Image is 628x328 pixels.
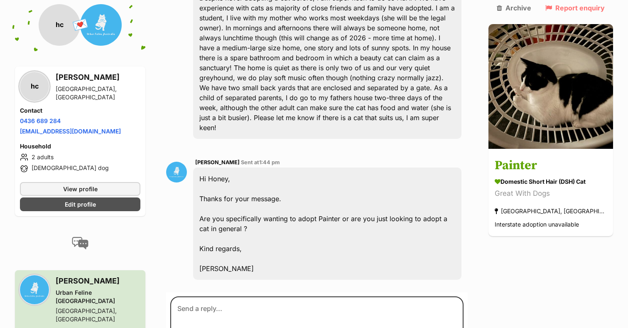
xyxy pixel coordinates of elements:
[56,289,140,305] div: Urban Feline [GEOGRAPHIC_DATA]
[20,152,140,162] li: 2 adults
[80,4,122,46] img: Urban Feline Australia profile pic
[545,4,605,12] a: Report enquiry
[20,164,140,174] li: [DEMOGRAPHIC_DATA] dog
[495,188,607,200] div: Great With Dogs
[56,85,140,101] div: [GEOGRAPHIC_DATA], [GEOGRAPHIC_DATA]
[39,4,80,46] div: hc
[20,117,61,124] a: 0436 689 284
[20,142,140,150] h4: Household
[166,162,187,182] img: Daniel Lewis profile pic
[20,106,140,115] h4: Contact
[195,159,240,165] span: [PERSON_NAME]
[495,206,607,217] div: [GEOGRAPHIC_DATA], [GEOGRAPHIC_DATA]
[72,237,88,249] img: conversation-icon-4a6f8262b818ee0b60e3300018af0b2d0b884aa5de6e9bcb8d3d4eeb1a70a7c4.svg
[488,150,613,237] a: Painter Domestic Short Hair (DSH) Cat Great With Dogs [GEOGRAPHIC_DATA], [GEOGRAPHIC_DATA] Inters...
[495,157,607,175] h3: Painter
[495,178,607,186] div: Domestic Short Hair (DSH) Cat
[56,72,140,83] h3: [PERSON_NAME]
[56,307,140,323] div: [GEOGRAPHIC_DATA], [GEOGRAPHIC_DATA]
[193,168,461,280] div: Hi Honey, Thanks for your message. Are you specifically wanting to adopt Painter or are you just ...
[488,24,613,149] img: Painter
[20,182,140,196] a: View profile
[259,159,280,165] span: 1:44 pm
[241,159,280,165] span: Sent at
[56,275,140,287] h3: [PERSON_NAME]
[65,200,96,209] span: Edit profile
[497,4,531,12] a: Archive
[20,72,49,101] div: hc
[495,221,579,228] span: Interstate adoption unavailable
[20,197,140,211] a: Edit profile
[63,185,98,193] span: View profile
[20,275,49,304] img: Urban Feline Australia profile pic
[71,16,90,34] span: 💌
[20,128,121,135] a: [EMAIL_ADDRESS][DOMAIN_NAME]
